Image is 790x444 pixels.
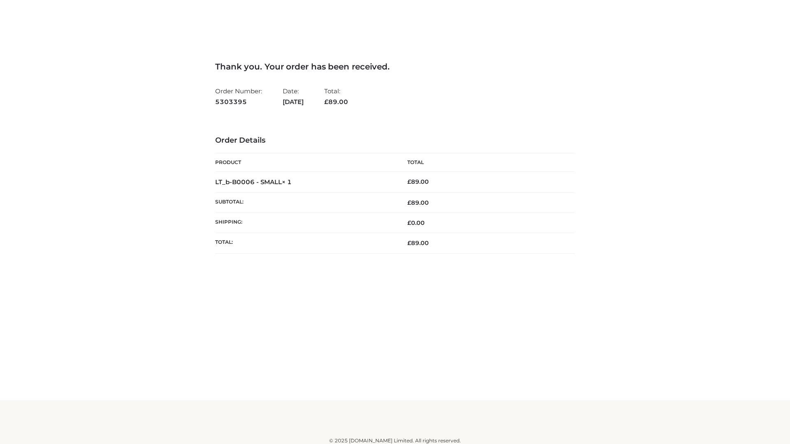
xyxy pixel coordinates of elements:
[215,192,395,213] th: Subtotal:
[324,84,348,109] li: Total:
[407,239,411,247] span: £
[215,136,575,145] h3: Order Details
[283,97,304,107] strong: [DATE]
[283,84,304,109] li: Date:
[215,213,395,233] th: Shipping:
[215,153,395,172] th: Product
[407,239,429,247] span: 89.00
[395,153,575,172] th: Total
[215,233,395,253] th: Total:
[215,178,292,186] strong: LT_b-B0006 - SMALL
[324,98,328,106] span: £
[215,97,262,107] strong: 5303395
[324,98,348,106] span: 89.00
[407,219,411,227] span: £
[215,62,575,72] h3: Thank you. Your order has been received.
[407,219,425,227] bdi: 0.00
[407,178,411,185] span: £
[407,178,429,185] bdi: 89.00
[407,199,429,206] span: 89.00
[215,84,262,109] li: Order Number:
[407,199,411,206] span: £
[282,178,292,186] strong: × 1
